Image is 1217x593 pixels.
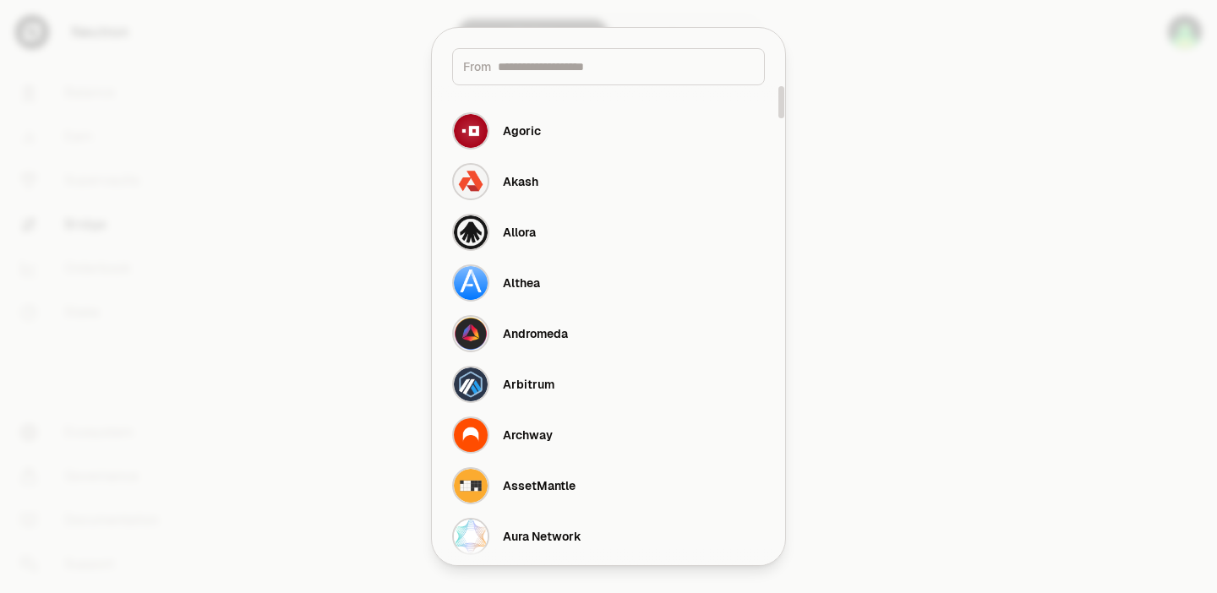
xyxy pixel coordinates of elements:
[503,224,536,241] div: Allora
[442,207,775,258] button: Allora LogoAllora
[503,325,568,342] div: Andromeda
[503,477,576,494] div: AssetMantle
[454,367,488,401] img: Arbitrum Logo
[442,410,775,460] button: Archway LogoArchway
[503,275,540,291] div: Althea
[503,376,554,393] div: Arbitrum
[503,122,541,139] div: Agoric
[454,165,488,199] img: Akash Logo
[442,460,775,511] button: AssetMantle LogoAssetMantle
[454,520,488,553] img: Aura Network Logo
[503,427,553,443] div: Archway
[442,156,775,207] button: Akash LogoAkash
[454,469,488,503] img: AssetMantle Logo
[503,528,581,545] div: Aura Network
[442,308,775,359] button: Andromeda LogoAndromeda
[442,511,775,562] button: Aura Network LogoAura Network
[442,359,775,410] button: Arbitrum LogoArbitrum
[454,317,488,351] img: Andromeda Logo
[454,215,488,249] img: Allora Logo
[442,106,775,156] button: Agoric LogoAgoric
[442,258,775,308] button: Althea LogoAlthea
[454,114,488,148] img: Agoric Logo
[503,173,538,190] div: Akash
[463,58,491,75] span: From
[454,266,488,300] img: Althea Logo
[454,418,488,452] img: Archway Logo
